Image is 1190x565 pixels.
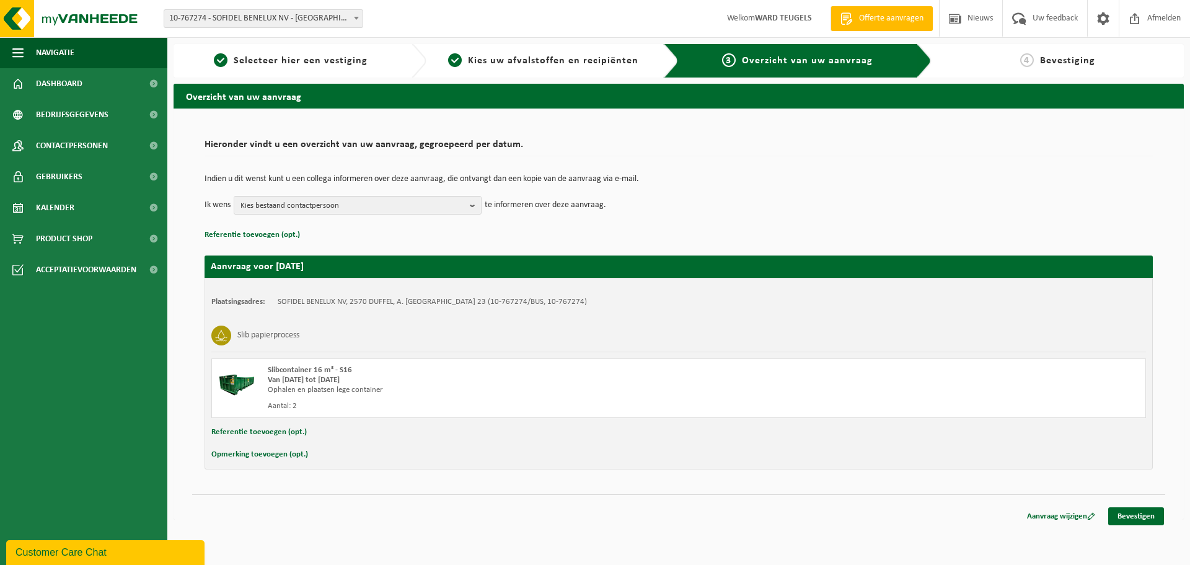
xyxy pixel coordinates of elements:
span: Kies bestaand contactpersoon [240,197,465,215]
strong: Van [DATE] tot [DATE] [268,376,340,384]
button: Referentie toevoegen (opt.) [205,227,300,243]
span: Overzicht van uw aanvraag [742,56,873,66]
span: 10-767274 - SOFIDEL BENELUX NV - DUFFEL [164,9,363,28]
a: 2Kies uw afvalstoffen en recipiënten [433,53,654,68]
iframe: chat widget [6,538,207,565]
span: Offerte aanvragen [856,12,927,25]
span: Product Shop [36,223,92,254]
p: Indien u dit wenst kunt u een collega informeren over deze aanvraag, die ontvangt dan een kopie v... [205,175,1153,184]
span: Contactpersonen [36,130,108,161]
span: Slibcontainer 16 m³ - S16 [268,366,352,374]
a: 1Selecteer hier een vestiging [180,53,402,68]
h2: Overzicht van uw aanvraag [174,84,1184,108]
div: Aantal: 2 [268,401,728,411]
a: Offerte aanvragen [831,6,933,31]
a: Bevestigen [1108,507,1164,525]
span: Bedrijfsgegevens [36,99,108,130]
button: Opmerking toevoegen (opt.) [211,447,308,463]
button: Referentie toevoegen (opt.) [211,424,307,440]
h3: Slib papierprocess [237,326,299,345]
strong: WARD TEUGELS [755,14,812,23]
h2: Hieronder vindt u een overzicht van uw aanvraag, gegroepeerd per datum. [205,140,1153,156]
span: 2 [448,53,462,67]
span: Bevestiging [1040,56,1095,66]
strong: Plaatsingsadres: [211,298,265,306]
span: Dashboard [36,68,82,99]
span: 1 [214,53,227,67]
span: 10-767274 - SOFIDEL BENELUX NV - DUFFEL [164,10,363,27]
td: SOFIDEL BENELUX NV, 2570 DUFFEL, A. [GEOGRAPHIC_DATA] 23 (10-767274/BUS, 10-767274) [278,297,587,307]
button: Kies bestaand contactpersoon [234,196,482,215]
p: te informeren over deze aanvraag. [485,196,606,215]
a: Aanvraag wijzigen [1018,507,1104,525]
span: 4 [1020,53,1034,67]
strong: Aanvraag voor [DATE] [211,262,304,272]
span: Kalender [36,192,74,223]
div: Ophalen en plaatsen lege container [268,385,728,395]
span: Kies uw afvalstoffen en recipiënten [468,56,638,66]
span: Acceptatievoorwaarden [36,254,136,285]
span: Gebruikers [36,161,82,192]
img: HK-XS-16-GN-00.png [218,365,255,403]
span: 3 [722,53,736,67]
p: Ik wens [205,196,231,215]
span: Selecteer hier een vestiging [234,56,368,66]
span: Navigatie [36,37,74,68]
